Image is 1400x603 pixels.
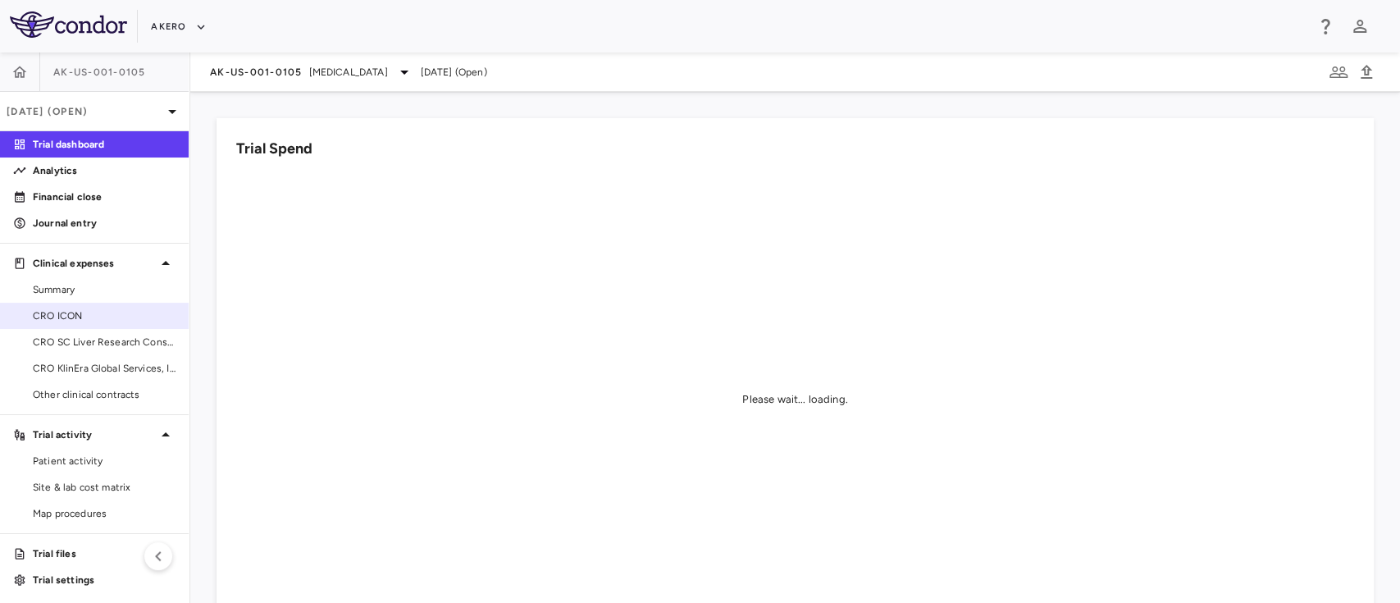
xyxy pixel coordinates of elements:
[151,14,206,40] button: Akero
[33,480,176,495] span: Site & lab cost matrix
[53,66,146,79] span: AK-US-001-0105
[7,104,162,119] p: [DATE] (Open)
[33,573,176,587] p: Trial settings
[236,138,312,160] h6: Trial Spend
[33,190,176,204] p: Financial close
[33,335,176,349] span: CRO SC Liver Research Consortium LLC
[33,256,156,271] p: Clinical expenses
[33,216,176,231] p: Journal entry
[421,65,487,80] span: [DATE] (Open)
[210,66,303,79] span: AK-US-001-0105
[33,546,176,561] p: Trial files
[742,392,847,407] div: Please wait... loading.
[33,308,176,323] span: CRO ICON
[33,163,176,178] p: Analytics
[33,361,176,376] span: CRO KlinEra Global Services, Inc
[309,65,388,80] span: [MEDICAL_DATA]
[33,387,176,402] span: Other clinical contracts
[33,137,176,152] p: Trial dashboard
[33,427,156,442] p: Trial activity
[33,282,176,297] span: Summary
[33,454,176,468] span: Patient activity
[10,11,127,38] img: logo-full-BYUhSk78.svg
[33,506,176,521] span: Map procedures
